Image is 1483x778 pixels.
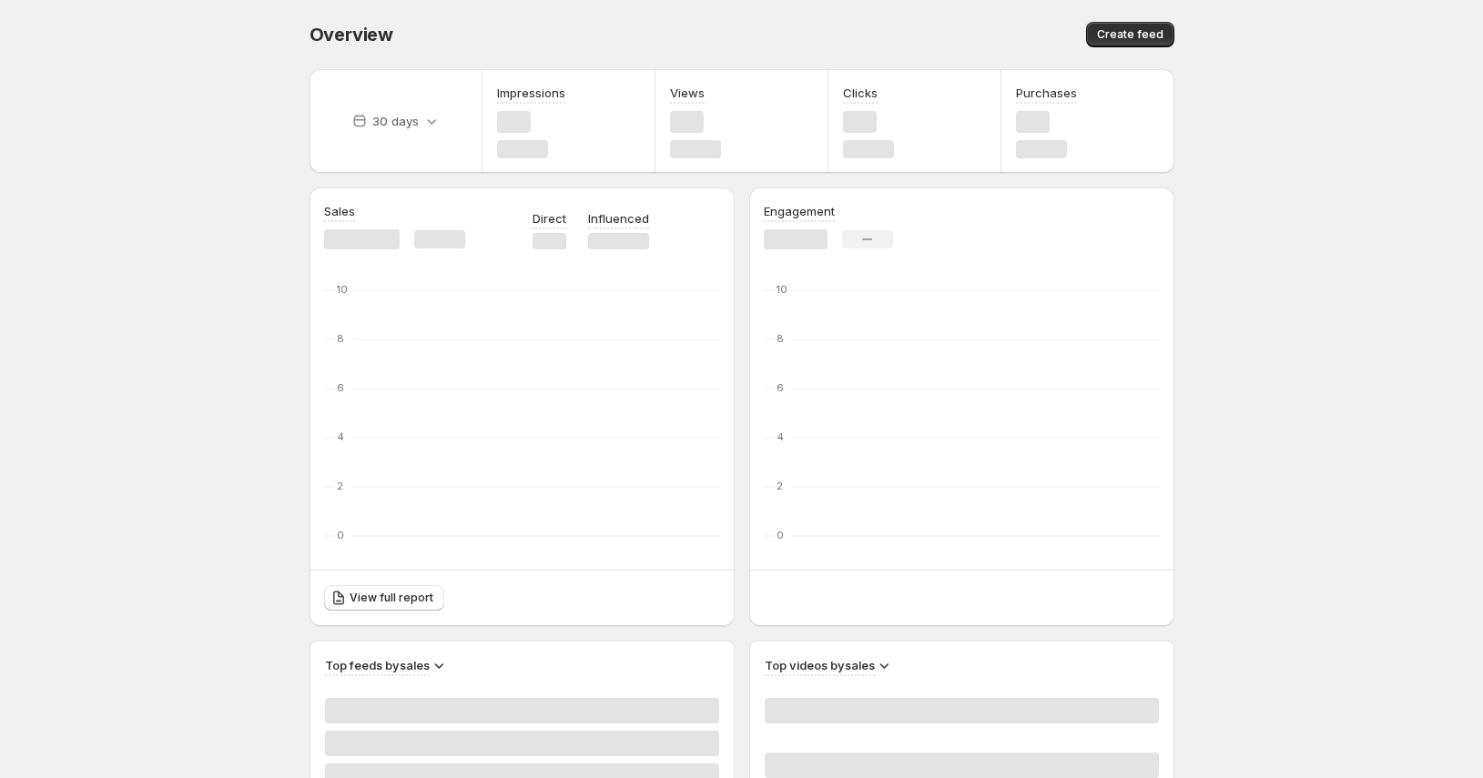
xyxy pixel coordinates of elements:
[497,84,565,102] h3: Impressions
[533,209,566,227] p: Direct
[337,529,344,541] text: 0
[1016,84,1077,102] h3: Purchases
[1097,27,1163,42] span: Create feed
[777,283,787,296] text: 10
[764,202,835,220] h3: Engagement
[777,430,784,443] text: 4
[337,480,343,492] text: 2
[777,381,784,394] text: 6
[777,332,784,345] text: 8
[777,480,783,492] text: 2
[310,24,393,45] span: Overview
[337,430,344,443] text: 4
[337,381,344,394] text: 6
[337,332,344,345] text: 8
[777,529,784,541] text: 0
[372,112,419,130] p: 30 days
[765,656,875,674] h3: Top videos by sales
[324,585,444,611] a: View full report
[670,84,705,102] h3: Views
[325,656,430,674] h3: Top feeds by sales
[337,283,348,296] text: 10
[843,84,878,102] h3: Clicks
[1086,22,1174,47] button: Create feed
[588,209,649,227] p: Influenced
[350,591,433,605] span: View full report
[324,202,355,220] h3: Sales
